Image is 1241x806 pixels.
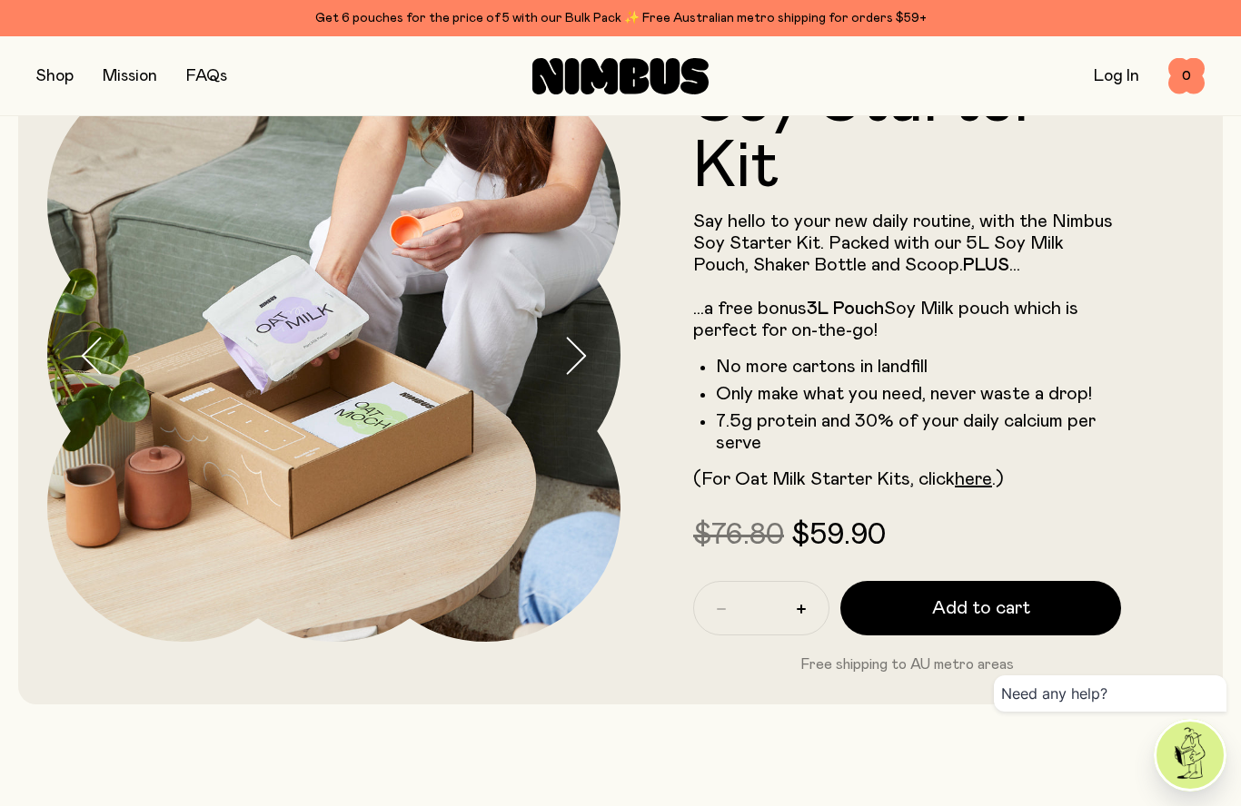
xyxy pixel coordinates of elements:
a: here [955,470,992,488]
strong: 3L [807,300,829,318]
li: 7.5g protein and 30% of your daily calcium per serve [716,410,1121,454]
li: No more cartons in landfill [716,356,1121,378]
a: Mission [103,68,157,84]
div: Need any help? [994,675,1226,712]
span: .) [992,470,1004,488]
h1: Soy Starter Kit [693,69,1121,200]
span: Add to cart [932,595,1030,621]
strong: Pouch [833,300,884,318]
button: Add to cart [840,581,1121,635]
a: Log In [1094,68,1139,84]
span: $59.90 [791,521,886,550]
a: FAQs [186,68,227,84]
strong: PLUS [963,256,1009,274]
p: Free shipping to AU metro areas [693,654,1121,675]
p: Say hello to your new daily routine, with the Nimbus Soy Starter Kit. Packed with our 5L Soy Milk... [693,211,1121,341]
div: Get 6 pouches for the price of 5 with our Bulk Pack ✨ Free Australian metro shipping for orders $59+ [36,7,1205,29]
button: 0 [1168,58,1205,94]
img: agent [1157,722,1224,789]
span: (For Oat Milk Starter Kits, click [693,470,955,488]
li: Only make what you need, never waste a drop! [716,383,1121,405]
span: $76.80 [693,521,784,550]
